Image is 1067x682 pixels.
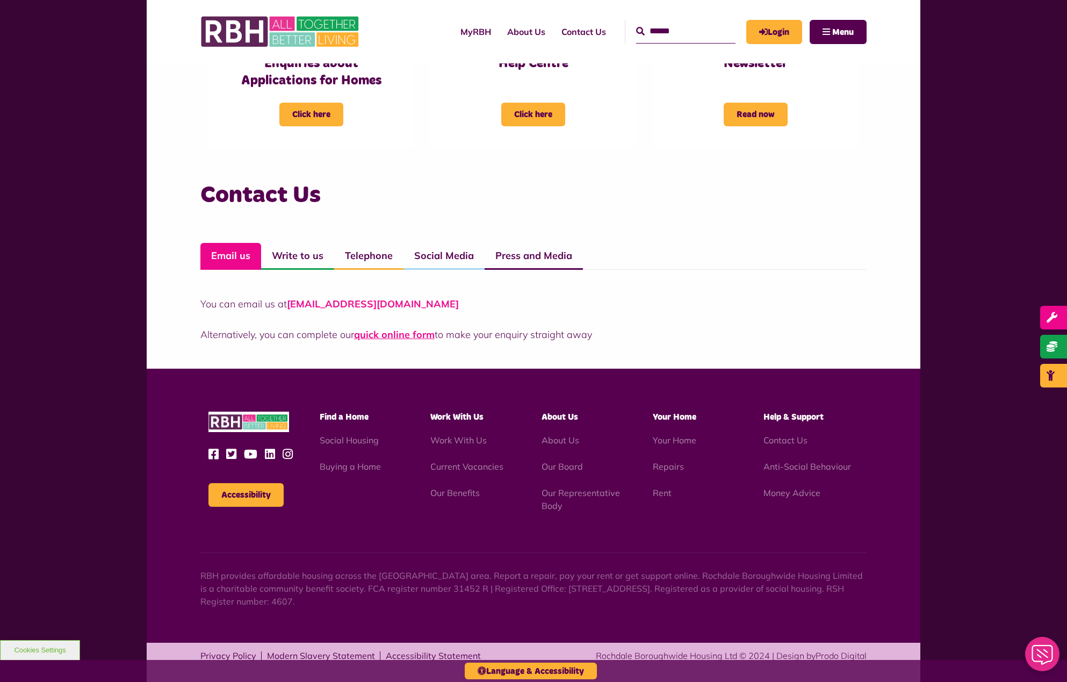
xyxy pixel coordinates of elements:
a: Rent [653,487,672,498]
h3: Enquiries about Applications for Homes [230,55,393,89]
a: Money Advice [763,487,820,498]
a: About Us [499,17,553,46]
p: Alternatively, you can complete our to make your enquiry straight away [200,327,867,342]
a: Buying a Home [320,461,381,472]
a: Privacy Policy [200,651,256,660]
span: Work With Us [430,413,484,421]
a: Telephone [334,243,403,270]
a: Our Benefits [430,487,480,498]
iframe: Netcall Web Assistant for live chat [1019,634,1067,682]
a: Write to us [261,243,334,270]
img: RBH [200,11,362,53]
a: Accessibility Statement [386,651,481,660]
a: Modern Slavery Statement - open in a new tab [267,651,375,660]
span: About Us [542,413,578,421]
span: Click here [501,103,565,126]
a: Repairs [653,461,684,472]
a: Current Vacancies [430,461,503,472]
h3: Help Centre [452,55,615,72]
a: About Us [542,435,579,446]
a: Contact Us [763,435,808,446]
button: Accessibility [208,483,284,507]
a: quick online form [354,328,435,341]
a: Our Board [542,461,583,472]
a: Social Media [403,243,485,270]
h3: Contact Us [200,180,867,211]
p: You can email us at [200,297,867,311]
a: Work With Us [430,435,487,446]
button: Language & Accessibility [465,663,597,679]
a: Anti-Social Behaviour [763,461,851,472]
a: Prodo Digital - open in a new tab [816,650,867,661]
button: Navigation [810,20,867,44]
a: Social Housing - open in a new tab [320,435,379,446]
input: Search [636,20,736,43]
span: Read now [724,103,788,126]
a: Contact Us [553,17,614,46]
span: Find a Home [320,413,369,421]
div: Rochdale Boroughwide Housing Ltd © 2024 | Design by [596,649,867,662]
span: Click here [279,103,343,126]
a: Your Home [653,435,696,446]
a: [EMAIL_ADDRESS][DOMAIN_NAME] [287,298,459,310]
img: RBH [208,412,289,433]
a: MyRBH [746,20,802,44]
span: Help & Support [763,413,824,421]
a: Press and Media [485,243,583,270]
span: Menu [832,28,854,37]
h3: Newsletter [674,55,837,72]
a: Email us [200,243,261,270]
a: MyRBH [452,17,499,46]
a: Our Representative Body [542,487,620,511]
span: Your Home [653,413,696,421]
p: RBH provides affordable housing across the [GEOGRAPHIC_DATA] area. Report a repair, pay your rent... [200,569,867,608]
